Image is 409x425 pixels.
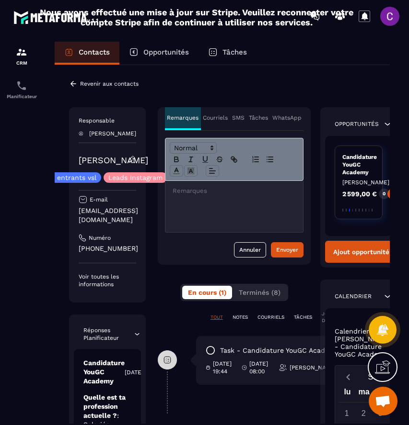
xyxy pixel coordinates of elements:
p: 0 [383,190,386,197]
p: TOUT [210,314,223,321]
a: [PERSON_NAME] [79,155,148,165]
p: E-mail [90,196,108,203]
p: Numéro [89,234,111,242]
div: me [372,385,389,402]
a: Contacts [55,42,119,65]
p: TÂCHES [294,314,312,321]
p: Courriels [203,114,228,122]
p: 2 599,00 € [342,190,377,197]
p: Responsable [79,117,136,124]
p: COURRIELS [257,314,284,321]
p: Remarques [167,114,199,122]
p: Réponses Planificateur [83,326,133,342]
button: Previous month [339,370,357,383]
p: Tâches [249,114,268,122]
a: schedulerschedulerPlanificateur [2,73,41,106]
p: Voir toutes les informations [79,273,136,288]
p: [PERSON_NAME] [342,179,375,186]
p: Leads Instagram [108,174,163,181]
p: leads entrants vsl [37,174,96,181]
div: 1 [339,405,355,422]
p: Calendrier de [PERSON_NAME] - Candidature YouGC Academy [335,327,389,358]
p: Revenir aux contacts [80,80,139,87]
div: Envoyer [276,245,298,255]
p: Contacts [79,48,110,56]
p: Tâches [222,48,247,56]
span: En cours (1) [188,289,226,296]
p: Opportunités [143,48,189,56]
p: Planificateur [2,94,41,99]
p: NOTES [233,314,248,321]
span: Terminés (8) [239,289,280,296]
p: [EMAIL_ADDRESS][DOMAIN_NAME] [79,206,136,224]
button: Open months overlay [357,369,397,385]
p: [DATE] [125,369,143,376]
p: [DATE] 19:44 [213,360,234,375]
button: Annuler [234,242,266,257]
div: lu [339,385,356,402]
img: logo [13,9,100,26]
p: [PERSON_NAME] [89,130,136,137]
button: Envoyer [271,242,304,257]
p: [PHONE_NUMBER] [79,244,136,253]
button: En cours (1) [182,286,232,299]
div: 3 [372,405,389,422]
a: formationformationCRM [2,39,41,73]
p: [DATE] 08:00 [249,360,271,375]
a: Opportunités [119,42,199,65]
div: 2 [355,405,372,422]
div: Ouvrir le chat [369,387,397,415]
p: SMS [232,114,245,122]
p: Opportunités [335,120,379,128]
h2: Nous avons effectué une mise à jour sur Stripe. Veuillez reconnecter votre compte Stripe afin de ... [39,7,354,27]
p: Candidature YouGC Academy [342,153,375,176]
p: Calendrier [335,292,372,300]
img: formation [16,46,27,58]
p: [PERSON_NAME] [290,364,337,371]
p: task - Candidature YouGC Academy [220,346,339,355]
p: CRM [2,60,41,66]
div: je [389,385,406,402]
img: scheduler [16,80,27,91]
a: Tâches [199,42,257,65]
div: ma [356,385,373,402]
p: Candidature YouGC Academy [83,358,125,386]
button: Terminés (8) [233,286,286,299]
button: Ajout opportunité [325,241,392,263]
p: WhatsApp [272,114,302,122]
